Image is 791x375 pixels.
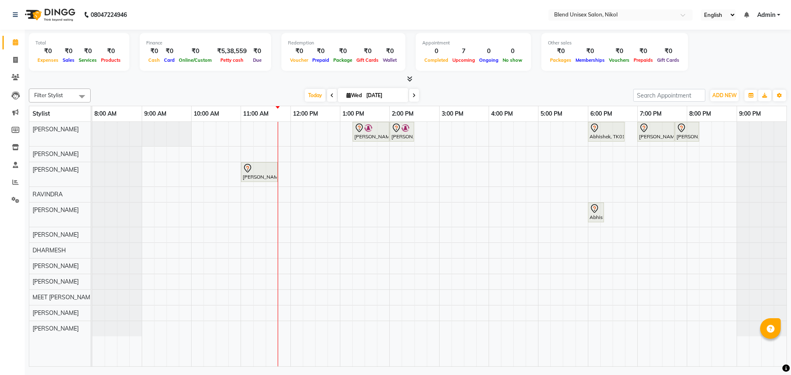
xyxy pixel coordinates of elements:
[756,342,783,367] iframe: chat widget
[33,309,79,317] span: [PERSON_NAME]
[288,57,310,63] span: Voucher
[331,57,354,63] span: Package
[61,57,77,63] span: Sales
[146,47,162,56] div: ₹0
[33,150,79,158] span: [PERSON_NAME]
[391,123,413,140] div: [PERSON_NAME], TK03, 02:00 PM-02:30 PM, [PERSON_NAME]
[422,47,450,56] div: 0
[33,293,95,301] span: MEET [PERSON_NAME]
[33,126,79,133] span: [PERSON_NAME]
[177,57,214,63] span: Online/Custom
[77,57,99,63] span: Services
[91,3,127,26] b: 08047224946
[548,57,573,63] span: Packages
[142,108,168,120] a: 9:00 AM
[390,108,416,120] a: 2:00 PM
[92,108,119,120] a: 8:00 AM
[251,57,264,63] span: Due
[638,108,664,120] a: 7:00 PM
[99,47,123,56] div: ₹0
[381,47,399,56] div: ₹0
[354,47,381,56] div: ₹0
[501,47,524,56] div: 0
[477,47,501,56] div: 0
[548,47,573,56] div: ₹0
[35,47,61,56] div: ₹0
[33,262,79,270] span: [PERSON_NAME]
[162,47,177,56] div: ₹0
[422,40,524,47] div: Appointment
[146,57,162,63] span: Cash
[589,123,624,140] div: Abhishek, TK01, 06:00 PM-06:45 PM, Hair Cut [DEMOGRAPHIC_DATA]
[589,204,603,221] div: Abhishek, TK01, 06:00 PM-06:20 PM, Threding (Eyebrow/Uperlips/ Chain/Neck/FoeHead/Jawline/SideLock)
[288,47,310,56] div: ₹0
[381,57,399,63] span: Wallet
[737,108,763,120] a: 9:00 PM
[241,108,271,120] a: 11:00 AM
[33,247,66,254] span: DHARMESH
[77,47,99,56] div: ₹0
[364,89,405,102] input: 2025-09-03
[33,110,50,117] span: Stylist
[310,47,331,56] div: ₹0
[344,92,364,98] span: Wed
[33,325,79,332] span: [PERSON_NAME]
[501,57,524,63] span: No show
[340,108,366,120] a: 1:00 PM
[655,47,681,56] div: ₹0
[35,40,123,47] div: Total
[573,47,607,56] div: ₹0
[632,47,655,56] div: ₹0
[33,191,63,198] span: RAVINDRA
[477,57,501,63] span: Ongoing
[99,57,123,63] span: Products
[422,57,450,63] span: Completed
[687,108,713,120] a: 8:00 PM
[655,57,681,63] span: Gift Cards
[440,108,466,120] a: 3:00 PM
[353,123,388,140] div: [PERSON_NAME], TK03, 01:15 PM-02:00 PM, Hair Cut [DEMOGRAPHIC_DATA]
[192,108,221,120] a: 10:00 AM
[33,278,79,285] span: [PERSON_NAME]
[573,57,607,63] span: Memberships
[450,47,477,56] div: 7
[305,89,325,102] span: Today
[354,57,381,63] span: Gift Cards
[33,206,79,214] span: [PERSON_NAME]
[632,57,655,63] span: Prepaids
[162,57,177,63] span: Card
[21,3,77,26] img: logo
[607,57,632,63] span: Vouchers
[588,108,614,120] a: 6:00 PM
[34,92,63,98] span: Filter Stylist
[607,47,632,56] div: ₹0
[291,108,320,120] a: 12:00 PM
[218,57,246,63] span: Petty cash
[177,47,214,56] div: ₹0
[310,57,331,63] span: Prepaid
[538,108,564,120] a: 5:00 PM
[676,123,698,140] div: [PERSON_NAME], TK02, 07:45 PM-08:15 PM, [PERSON_NAME]
[757,11,775,19] span: Admin
[61,47,77,56] div: ₹0
[250,47,264,56] div: ₹0
[712,92,737,98] span: ADD NEW
[450,57,477,63] span: Upcoming
[242,163,277,181] div: [PERSON_NAME], TK04, 11:00 AM-11:45 AM, Hair Cut [DEMOGRAPHIC_DATA]
[331,47,354,56] div: ₹0
[633,89,705,102] input: Search Appointment
[710,90,739,101] button: ADD NEW
[146,40,264,47] div: Finance
[35,57,61,63] span: Expenses
[638,123,674,140] div: [PERSON_NAME], TK02, 07:00 PM-07:45 PM, Hair Cut [DEMOGRAPHIC_DATA]
[33,231,79,238] span: [PERSON_NAME]
[214,47,250,56] div: ₹5,38,559
[288,40,399,47] div: Redemption
[489,108,515,120] a: 4:00 PM
[548,40,681,47] div: Other sales
[33,166,79,173] span: [PERSON_NAME]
